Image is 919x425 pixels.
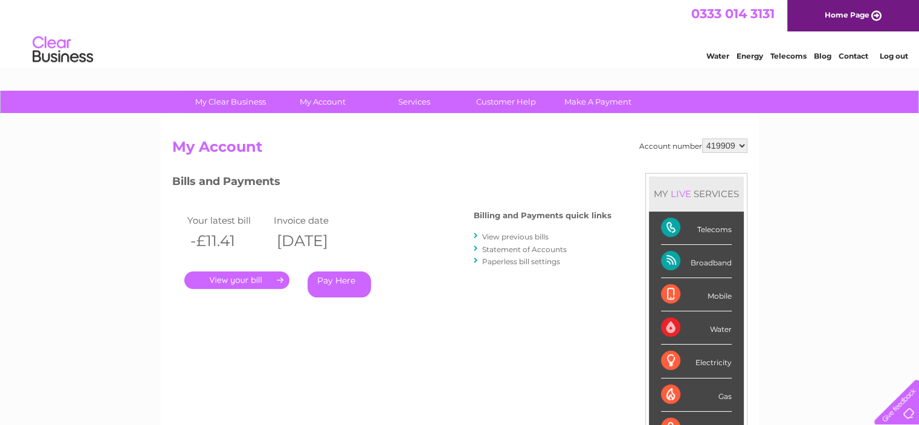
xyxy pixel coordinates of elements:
[482,232,549,241] a: View previous bills
[649,177,744,211] div: MY SERVICES
[639,138,747,153] div: Account number
[668,188,694,200] div: LIVE
[364,91,464,113] a: Services
[879,51,908,60] a: Log out
[184,212,271,229] td: Your latest bill
[737,51,763,60] a: Energy
[482,245,567,254] a: Statement of Accounts
[814,51,831,60] a: Blog
[272,91,372,113] a: My Account
[706,51,729,60] a: Water
[482,257,560,266] a: Paperless bill settings
[661,311,732,345] div: Water
[32,31,94,68] img: logo.png
[181,91,280,113] a: My Clear Business
[175,7,746,59] div: Clear Business is a trading name of Verastar Limited (registered in [GEOGRAPHIC_DATA] No. 3667643...
[172,173,611,194] h3: Bills and Payments
[661,212,732,245] div: Telecoms
[770,51,807,60] a: Telecoms
[839,51,868,60] a: Contact
[271,212,358,229] td: Invoice date
[661,245,732,278] div: Broadband
[691,6,775,21] a: 0333 014 3131
[172,138,747,161] h2: My Account
[308,271,371,297] a: Pay Here
[184,229,271,253] th: -£11.41
[548,91,648,113] a: Make A Payment
[474,211,611,220] h4: Billing and Payments quick links
[661,345,732,378] div: Electricity
[184,271,289,289] a: .
[271,229,358,253] th: [DATE]
[456,91,556,113] a: Customer Help
[661,278,732,311] div: Mobile
[661,378,732,412] div: Gas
